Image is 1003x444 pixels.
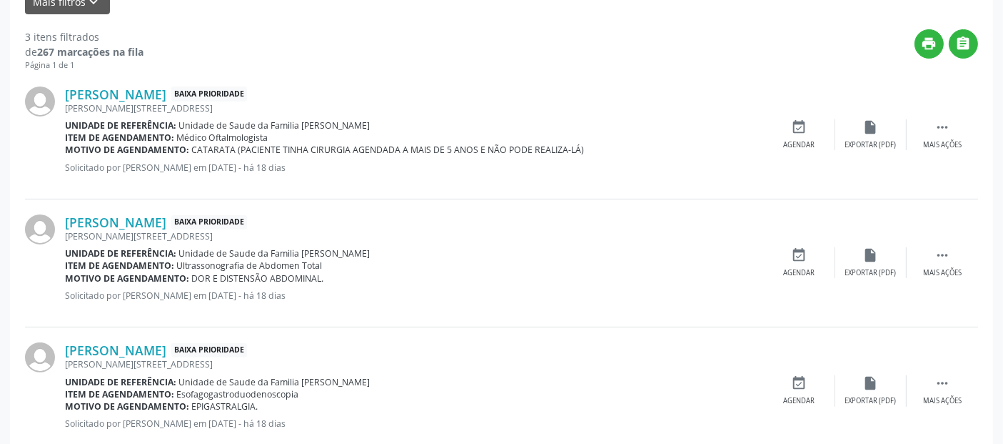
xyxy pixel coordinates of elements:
span: Esofagogastroduodenoscopia [177,388,299,400]
i: event_available [792,119,807,135]
div: Página 1 de 1 [25,59,143,71]
span: DOR E DISTENSÃO ABDOMINAL. [192,272,324,285]
img: img [25,342,55,373]
b: Item de agendamento: [65,260,174,272]
span: Baixa Prioridade [171,215,247,230]
button:  [949,29,978,59]
div: de [25,44,143,59]
div: Exportar (PDF) [845,140,897,150]
div: Mais ações [923,268,962,278]
span: EPIGASTRALGIA. [192,400,258,413]
span: Unidade de Saude da Familia [PERSON_NAME] [179,247,371,260]
b: Unidade de referência: [65,247,176,260]
div: Agendar [784,396,815,406]
i: event_available [792,375,807,391]
b: Motivo de agendamento: [65,272,189,285]
div: Exportar (PDF) [845,396,897,406]
i: event_available [792,247,807,263]
div: [PERSON_NAME][STREET_ADDRESS] [65,230,764,242]
span: Médico Oftalmologista [177,132,268,144]
div: [PERSON_NAME][STREET_ADDRESS] [65,358,764,370]
div: Exportar (PDF) [845,268,897,278]
i: insert_drive_file [863,375,879,391]
b: Item de agendamento: [65,388,174,400]
b: Unidade de referência: [65,119,176,132]
span: Unidade de Saude da Familia [PERSON_NAME] [179,119,371,132]
button: print [914,29,944,59]
div: Mais ações [923,140,962,150]
p: Solicitado por [PERSON_NAME] em [DATE] - há 18 dias [65,290,764,302]
img: img [25,87,55,117]
b: Item de agendamento: [65,132,174,144]
span: Baixa Prioridade [171,87,247,102]
div: Mais ações [923,396,962,406]
a: [PERSON_NAME] [65,342,166,358]
span: Ultrassonografia de Abdomen Total [177,260,323,272]
b: Motivo de agendamento: [65,400,189,413]
p: Solicitado por [PERSON_NAME] em [DATE] - há 18 dias [65,162,764,174]
i: insert_drive_file [863,247,879,263]
div: Agendar [784,140,815,150]
a: [PERSON_NAME] [65,87,166,102]
span: Baixa Prioridade [171,343,247,358]
a: [PERSON_NAME] [65,214,166,230]
span: CATARATA (PACIENTE TINHA CIRURGIA AGENDADA A MAIS DE 5 ANOS E NÃO PODE REALIZA-LÁ) [192,144,585,156]
i: print [922,36,937,51]
b: Motivo de agendamento: [65,144,189,156]
div: [PERSON_NAME][STREET_ADDRESS] [65,102,764,114]
p: Solicitado por [PERSON_NAME] em [DATE] - há 18 dias [65,418,764,430]
span: Unidade de Saude da Familia [PERSON_NAME] [179,376,371,388]
i:  [934,119,950,135]
strong: 267 marcações na fila [37,45,143,59]
i: insert_drive_file [863,119,879,135]
i:  [934,375,950,391]
i:  [934,247,950,263]
i:  [956,36,972,51]
div: Agendar [784,268,815,278]
img: img [25,214,55,245]
div: 3 itens filtrados [25,29,143,44]
b: Unidade de referência: [65,376,176,388]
